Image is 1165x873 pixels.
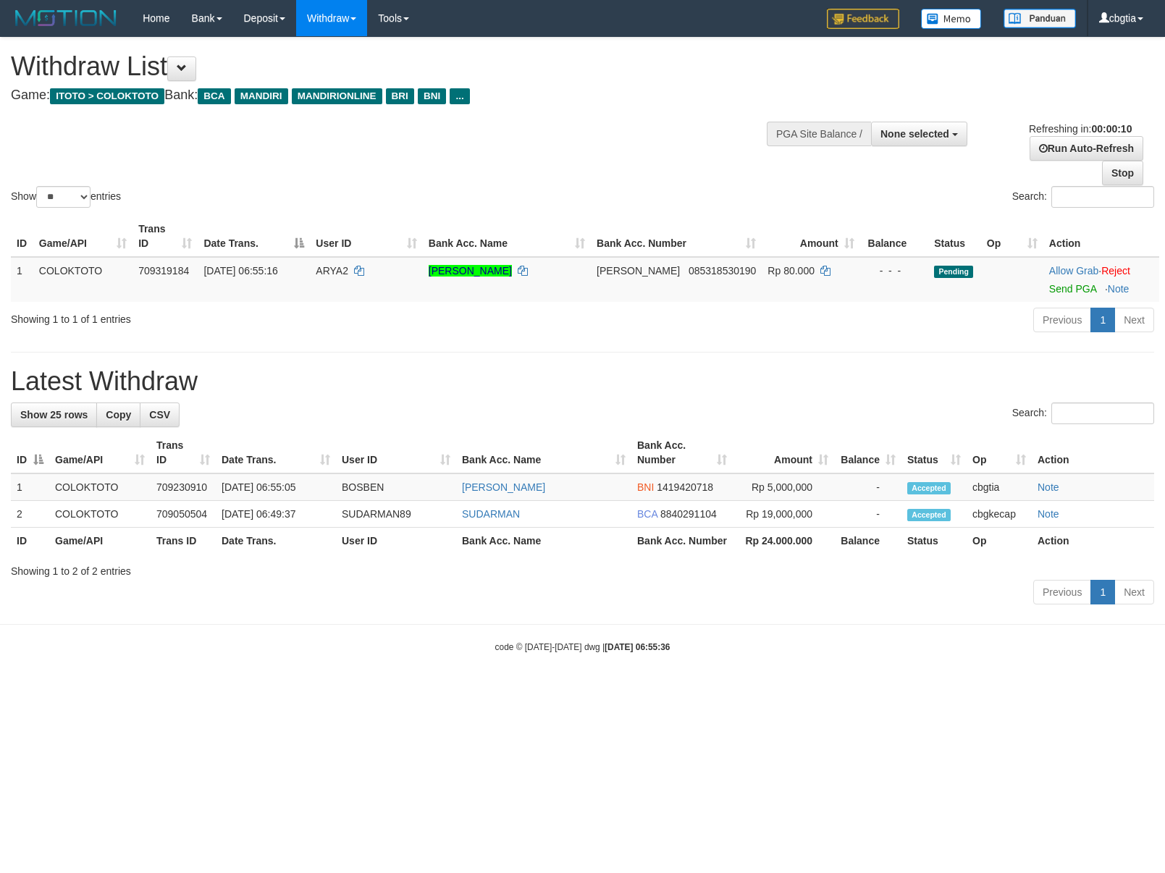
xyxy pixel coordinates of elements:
td: cbgkecap [967,501,1032,528]
td: SUDARMAN89 [336,501,456,528]
a: Reject [1101,265,1130,277]
input: Search: [1051,186,1154,208]
a: [PERSON_NAME] [429,265,512,277]
a: Send PGA [1049,283,1096,295]
label: Show entries [11,186,121,208]
th: User ID: activate to sort column ascending [310,216,422,257]
th: User ID: activate to sort column ascending [336,432,456,473]
span: Copy 085318530190 to clipboard [689,265,756,277]
span: Copy 1419420718 to clipboard [657,481,713,493]
span: BRI [386,88,414,104]
th: Game/API [49,528,151,554]
span: BCA [637,508,657,520]
span: · [1049,265,1101,277]
th: Bank Acc. Name: activate to sort column ascending [423,216,591,257]
th: Status [928,216,981,257]
span: Copy [106,409,131,421]
th: Bank Acc. Number: activate to sort column ascending [591,216,762,257]
a: Run Auto-Refresh [1030,136,1143,161]
th: Date Trans.: activate to sort column descending [198,216,310,257]
th: Action [1032,528,1154,554]
th: ID: activate to sort column descending [11,432,49,473]
span: ... [450,88,469,104]
a: SUDARMAN [462,508,520,520]
a: Previous [1033,308,1091,332]
h1: Withdraw List [11,52,762,81]
span: Rp 80.000 [767,265,815,277]
span: Refreshing in: [1029,123,1132,135]
label: Search: [1012,402,1154,424]
img: Feedback.jpg [827,9,899,29]
td: [DATE] 06:55:05 [216,473,336,501]
label: Search: [1012,186,1154,208]
a: Next [1114,580,1154,604]
th: Action [1032,432,1154,473]
th: Bank Acc. Number: activate to sort column ascending [631,432,733,473]
span: CSV [149,409,170,421]
span: None selected [880,128,949,140]
img: MOTION_logo.png [11,7,121,29]
span: MANDIRI [235,88,288,104]
th: Trans ID: activate to sort column ascending [151,432,216,473]
th: Amount: activate to sort column ascending [762,216,859,257]
span: [PERSON_NAME] [597,265,680,277]
span: Copy 8840291104 to clipboard [660,508,717,520]
a: 1 [1090,308,1115,332]
a: CSV [140,402,180,427]
th: Bank Acc. Name: activate to sort column ascending [456,432,631,473]
div: Showing 1 to 1 of 1 entries [11,306,474,326]
span: Pending [934,266,973,278]
a: [PERSON_NAME] [462,481,545,493]
td: Rp 5,000,000 [733,473,834,501]
td: 1 [11,257,33,302]
a: 1 [1090,580,1115,604]
td: 709230910 [151,473,216,501]
a: Stop [1102,161,1143,185]
a: Next [1114,308,1154,332]
span: BCA [198,88,230,104]
th: Status: activate to sort column ascending [901,432,967,473]
small: code © [DATE]-[DATE] dwg | [495,642,670,652]
th: ID [11,216,33,257]
button: None selected [871,122,967,146]
th: Bank Acc. Number [631,528,733,554]
th: Balance [860,216,929,257]
a: Note [1108,283,1130,295]
td: Rp 19,000,000 [733,501,834,528]
span: ITOTO > COLOKTOTO [50,88,164,104]
th: Balance: activate to sort column ascending [834,432,901,473]
td: [DATE] 06:49:37 [216,501,336,528]
td: BOSBEN [336,473,456,501]
span: ARYA2 [316,265,348,277]
td: cbgtia [967,473,1032,501]
th: Op [967,528,1032,554]
th: Op: activate to sort column ascending [981,216,1043,257]
img: Button%20Memo.svg [921,9,982,29]
th: Balance [834,528,901,554]
input: Search: [1051,402,1154,424]
th: Date Trans.: activate to sort column ascending [216,432,336,473]
td: 1 [11,473,49,501]
a: Show 25 rows [11,402,97,427]
th: Date Trans. [216,528,336,554]
a: Copy [96,402,140,427]
td: - [834,473,901,501]
span: BNI [418,88,446,104]
th: Trans ID [151,528,216,554]
th: Rp 24.000.000 [733,528,834,554]
td: 709050504 [151,501,216,528]
th: User ID [336,528,456,554]
th: Amount: activate to sort column ascending [733,432,834,473]
td: COLOKTOTO [49,501,151,528]
span: Show 25 rows [20,409,88,421]
th: Game/API: activate to sort column ascending [33,216,133,257]
th: Bank Acc. Name [456,528,631,554]
div: - - - [866,263,923,278]
strong: [DATE] 06:55:36 [605,642,670,652]
td: - [834,501,901,528]
div: PGA Site Balance / [767,122,871,146]
td: COLOKTOTO [49,473,151,501]
td: · [1043,257,1159,302]
div: Showing 1 to 2 of 2 entries [11,558,1154,578]
h1: Latest Withdraw [11,367,1154,396]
